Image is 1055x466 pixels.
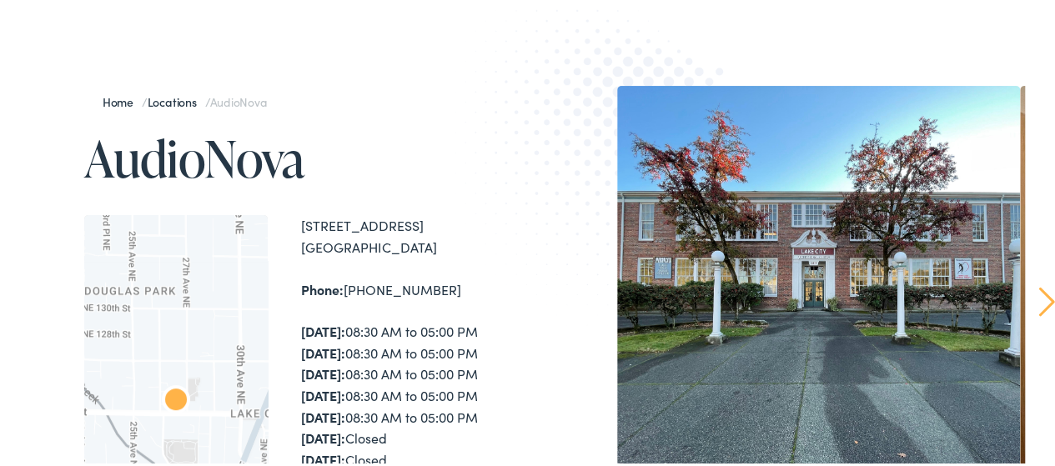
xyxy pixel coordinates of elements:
[149,373,203,426] div: AudioNova
[301,383,345,402] strong: [DATE]:
[301,213,534,255] div: [STREET_ADDRESS] [GEOGRAPHIC_DATA]
[301,426,345,444] strong: [DATE]:
[103,91,267,108] span: / /
[148,91,205,108] a: Locations
[301,341,345,359] strong: [DATE]:
[1038,284,1054,314] a: Next
[301,278,344,296] strong: Phone:
[84,128,534,183] h1: AudioNova
[301,362,345,380] strong: [DATE]:
[103,91,142,108] a: Home
[301,405,345,423] strong: [DATE]:
[301,277,534,298] div: [PHONE_NUMBER]
[209,91,266,108] span: AudioNova
[301,448,345,466] strong: [DATE]:
[301,319,345,338] strong: [DATE]:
